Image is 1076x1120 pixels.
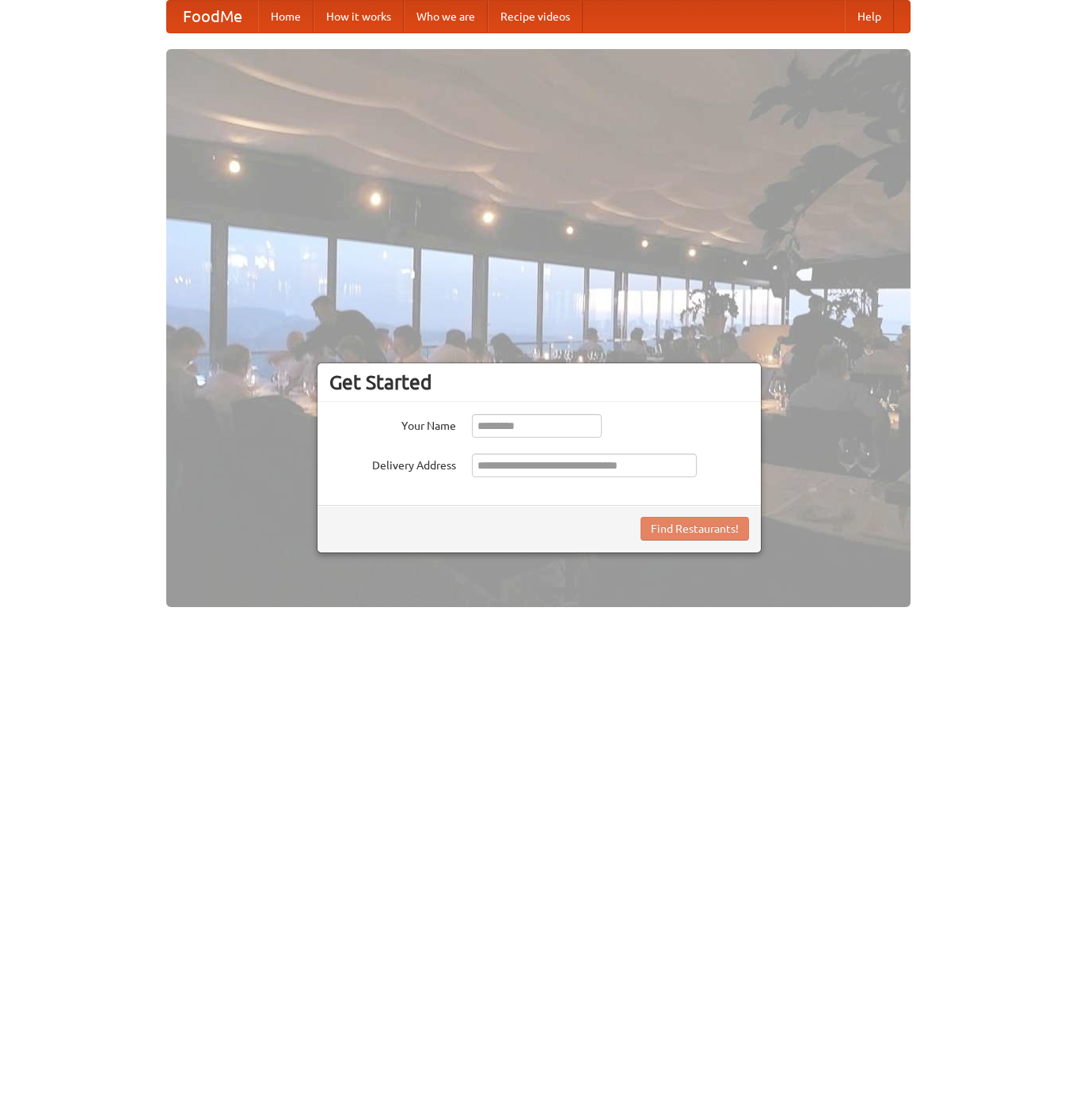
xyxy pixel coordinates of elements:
[641,517,749,541] button: Find Restaurants!
[329,454,456,473] label: Delivery Address
[167,1,258,32] a: FoodMe
[845,1,894,32] a: Help
[314,1,404,32] a: How it works
[329,370,749,394] h3: Get Started
[404,1,488,32] a: Who we are
[329,414,456,434] label: Your Name
[258,1,314,32] a: Home
[488,1,583,32] a: Recipe videos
